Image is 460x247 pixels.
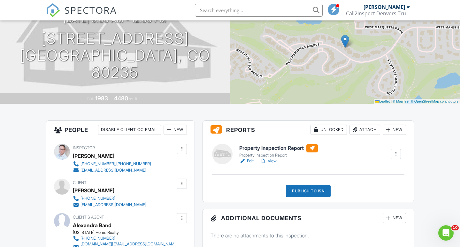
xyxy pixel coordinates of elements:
[286,185,331,197] div: Publish to ISN
[95,95,108,102] div: 1983
[364,4,405,10] div: [PERSON_NAME]
[80,161,151,166] div: [PHONE_NUMBER],[PHONE_NUMBER]
[239,144,318,158] a: Property Inspection Report Property Inspection Report
[73,195,146,202] a: [PHONE_NUMBER]
[73,145,95,150] span: Inspector
[80,168,146,173] div: [EMAIL_ADDRESS][DOMAIN_NAME]
[80,202,146,207] div: [EMAIL_ADDRESS][DOMAIN_NAME]
[73,180,87,185] span: Client
[438,225,454,241] iframe: Intercom live chat
[203,209,414,227] h3: Additional Documents
[383,125,406,135] div: New
[80,196,115,201] div: [PHONE_NUMBER]
[64,15,166,24] h3: [DATE] 9:00 am - 12:00 pm
[80,236,115,241] div: [PHONE_NUMBER]
[73,215,104,220] span: Client's Agent
[349,125,380,135] div: Attach
[10,30,220,81] h1: [STREET_ADDRESS] [GEOGRAPHIC_DATA], CO 80235
[310,125,347,135] div: Unlocked
[46,3,60,17] img: The Best Home Inspection Software - Spectora
[195,4,323,17] input: Search everything...
[391,99,392,103] span: |
[73,161,151,167] a: [PHONE_NUMBER],[PHONE_NUMBER]
[114,95,128,102] div: 4480
[73,235,175,242] a: [PHONE_NUMBER]
[239,144,318,152] h6: Property Inspection Report
[393,99,410,103] a: © MapTiler
[239,153,318,158] div: Property Inspection Report
[203,121,414,139] h3: Reports
[46,121,195,139] h3: People
[260,158,277,164] a: View
[129,96,138,101] span: sq. ft.
[375,99,390,103] a: Leaflet
[87,96,94,101] span: Built
[346,10,410,17] div: Call2Inspect Denvers Trusted Home Inspectors
[451,225,459,230] span: 10
[164,125,187,135] div: New
[73,202,146,208] a: [EMAIL_ADDRESS][DOMAIN_NAME]
[98,125,161,135] div: Disable Client CC Email
[239,158,254,164] a: Edit
[46,9,117,22] a: SPECTORA
[411,99,458,103] a: © OpenStreetMap contributors
[211,232,406,239] p: There are no attachments to this inspection.
[73,186,114,195] div: [PERSON_NAME]
[73,220,111,230] div: Alexandra Band
[73,230,180,235] div: [US_STATE] Home Realty
[65,3,117,17] span: SPECTORA
[341,35,349,48] img: Marker
[73,167,151,174] a: [EMAIL_ADDRESS][DOMAIN_NAME]
[383,213,406,223] div: New
[73,151,114,161] div: [PERSON_NAME]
